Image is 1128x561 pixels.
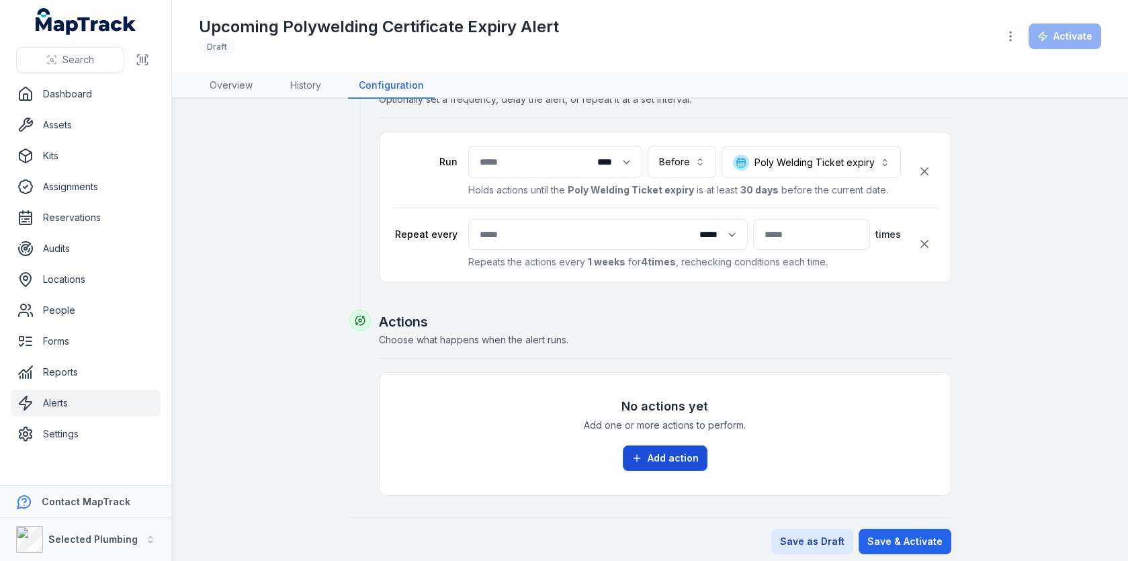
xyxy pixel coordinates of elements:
a: Settings [11,421,161,447]
a: MapTrack [36,8,136,35]
strong: 1 weeks [588,256,625,267]
a: Reports [11,359,161,386]
a: Assignments [11,173,161,200]
p: Repeats the actions every for , rechecking conditions each time. [468,255,901,269]
span: times [875,228,901,241]
button: Save & Activate [859,529,951,554]
span: Add one or more actions to perform. [584,419,746,432]
a: Kits [11,142,161,169]
a: Overview [199,73,263,99]
button: Poly Welding Ticket expiry [722,146,901,178]
strong: 30 days [740,184,779,196]
a: Forms [11,328,161,355]
div: Draft [199,38,235,56]
label: Repeat every [393,228,458,241]
a: Configuration [348,73,435,99]
a: Dashboard [11,81,161,107]
button: Search [16,47,124,73]
span: Optionally set a frequency, delay the alert, or repeat it at a set interval. [379,93,691,105]
p: Holds actions until the is at least before the current date. [468,183,901,197]
button: Add action [623,445,707,471]
span: Choose what happens when the alert runs. [379,334,568,345]
label: Run [393,155,458,169]
h3: No actions yet [621,397,708,416]
button: Before [648,146,716,178]
a: People [11,297,161,324]
a: Audits [11,235,161,262]
span: Search [62,53,94,67]
strong: 4 times [641,256,676,267]
a: History [279,73,332,99]
strong: Poly Welding Ticket expiry [568,184,694,196]
a: Alerts [11,390,161,417]
h1: Upcoming Polywelding Certificate Expiry Alert [199,16,559,38]
a: Assets [11,112,161,138]
button: Save as Draft [771,529,853,554]
strong: Contact MapTrack [42,496,130,507]
strong: Selected Plumbing [48,533,138,545]
a: Locations [11,266,161,293]
h2: Actions [379,312,951,331]
a: Reservations [11,204,161,231]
